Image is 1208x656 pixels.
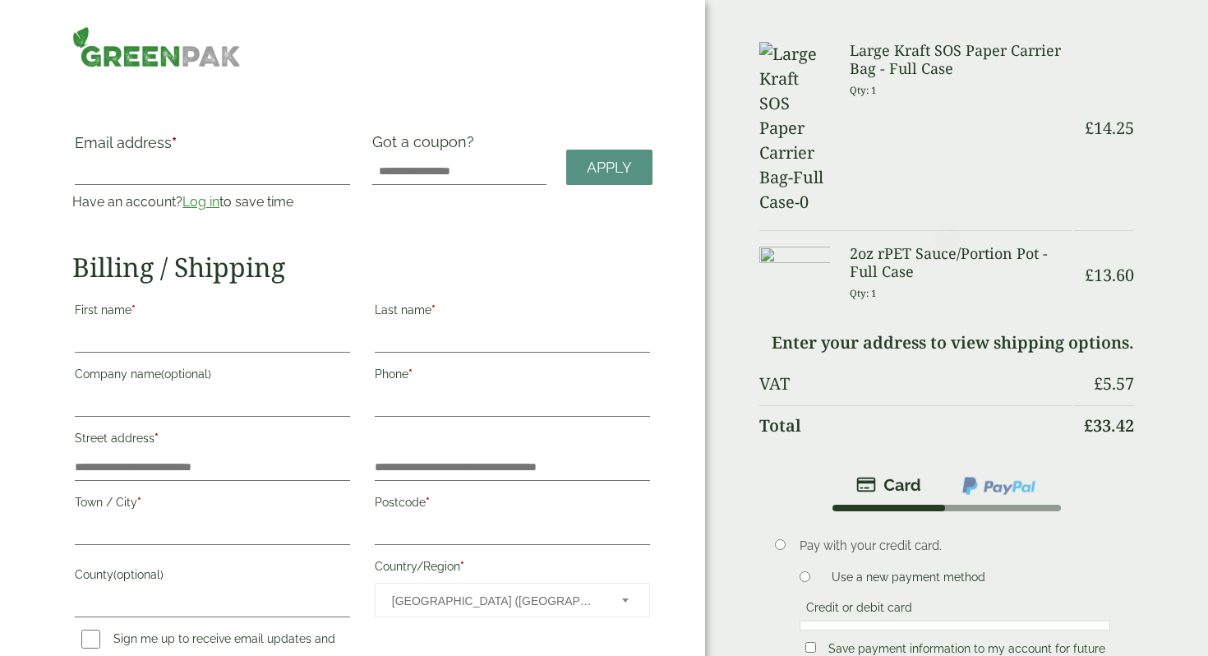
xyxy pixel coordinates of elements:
label: Country/Region [375,555,650,583]
a: Log in [182,194,219,210]
span: United Kingdom (UK) [392,584,600,618]
label: County [75,563,350,591]
h2: Billing / Shipping [72,252,652,283]
label: Company name [75,363,350,390]
label: Email address [75,136,350,159]
label: Last name [375,298,650,326]
label: First name [75,298,350,326]
a: Apply [566,150,652,185]
abbr: required [460,560,464,573]
abbr: required [137,496,141,509]
img: GreenPak Supplies [72,26,240,67]
abbr: required [154,432,159,445]
p: Have an account? to save time [72,192,353,212]
span: (optional) [113,568,164,581]
label: Got a coupon? [372,133,481,159]
abbr: required [172,134,177,151]
input: Sign me up to receive email updates and news(optional) [81,630,100,649]
label: Town / City [75,491,350,519]
label: Street address [75,427,350,455]
abbr: required [408,367,413,381]
abbr: required [426,496,430,509]
label: Postcode [375,491,650,519]
span: Apply [587,159,632,177]
span: (optional) [161,367,211,381]
label: Phone [375,363,650,390]
abbr: required [131,303,136,316]
span: Country/Region [375,583,650,617]
abbr: required [431,303,436,316]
